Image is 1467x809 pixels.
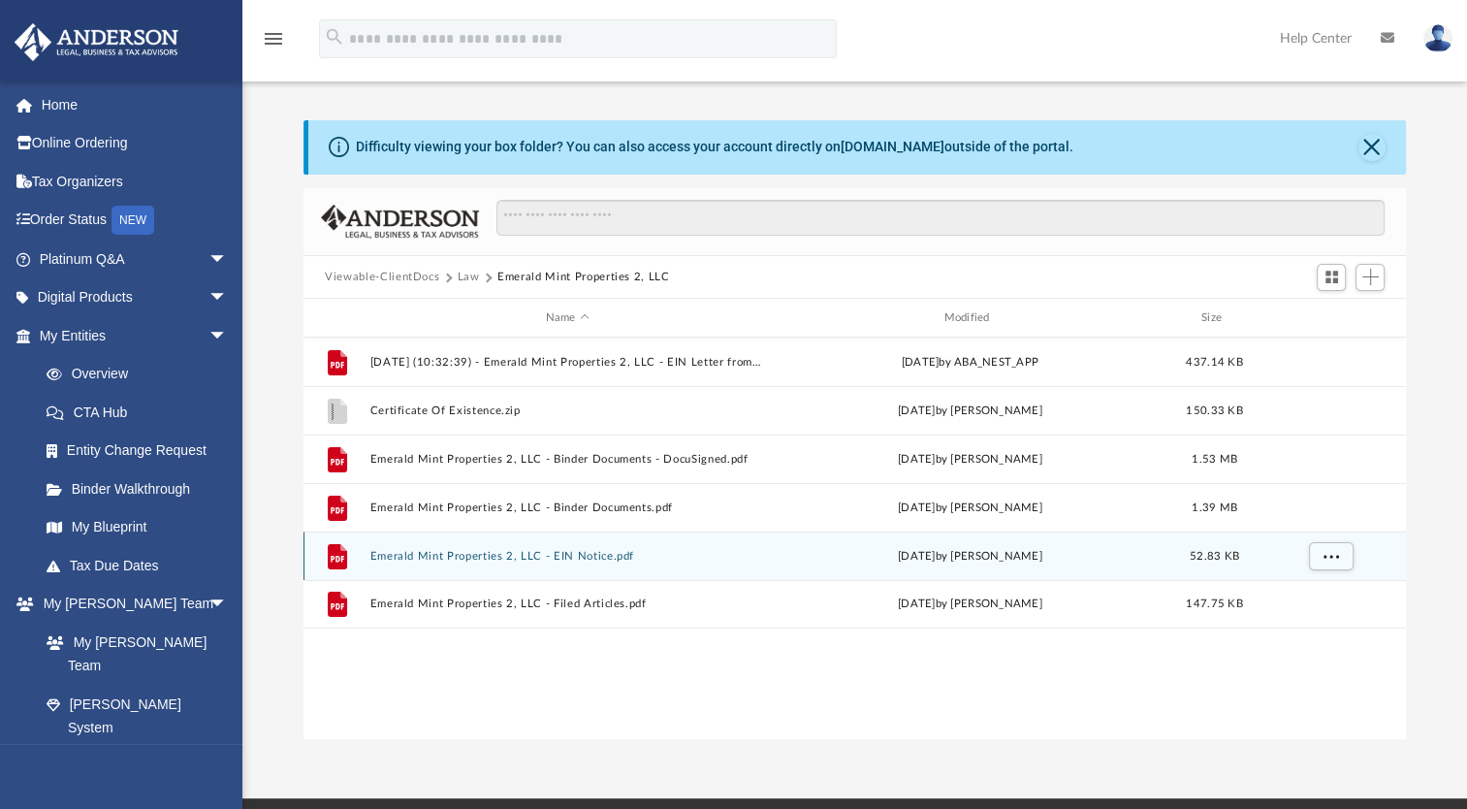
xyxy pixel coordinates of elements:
[1309,542,1354,571] button: More options
[208,278,247,318] span: arrow_drop_down
[773,354,1167,372] div: [DATE] by ABA_NEST_APP
[324,26,345,48] i: search
[112,206,154,235] div: NEW
[27,508,247,547] a: My Blueprint
[303,338,1406,739] div: grid
[27,685,247,747] a: [PERSON_NAME] System
[1261,309,1397,327] div: id
[496,200,1385,237] input: Search files and folders
[27,432,257,470] a: Entity Change Request
[773,500,1167,517] div: [DATE] by [PERSON_NAME]
[1358,134,1386,161] button: Close
[27,355,257,394] a: Overview
[1176,309,1254,327] div: Size
[27,393,257,432] a: CTA Hub
[1309,445,1354,474] button: More options
[1309,348,1354,377] button: More options
[370,404,765,417] button: Certificate Of Existence.zip
[1190,551,1239,562] span: 52.83 KB
[208,240,247,279] span: arrow_drop_down
[773,548,1167,566] div: [DATE] by [PERSON_NAME]
[370,598,765,610] button: Emerald Mint Properties 2, LLC - Filed Articles.pdf
[458,269,480,286] button: Law
[356,137,1073,157] div: Difficulty viewing your box folder? You can also access your account directly on outside of the p...
[773,403,1167,420] div: [DATE] by [PERSON_NAME]
[370,453,765,466] button: Emerald Mint Properties 2, LLC - Binder Documents - DocuSigned.pdf
[27,623,238,685] a: My [PERSON_NAME] Team
[1186,599,1242,609] span: 147.75 KB
[370,502,765,514] button: Emerald Mint Properties 2, LLC - Binder Documents.pdf
[1423,24,1452,52] img: User Pic
[1317,264,1346,291] button: Switch to Grid View
[14,240,257,278] a: Platinum Q&Aarrow_drop_down
[773,451,1167,469] div: [DATE] by [PERSON_NAME]
[497,269,670,286] button: Emerald Mint Properties 2, LLC
[370,550,765,563] button: Emerald Mint Properties 2, LLC - EIN Notice.pdf
[325,269,439,286] button: Viewable-ClientDocs
[27,546,257,585] a: Tax Due Dates
[1192,454,1237,465] span: 1.53 MB
[14,162,257,201] a: Tax Organizers
[1186,357,1242,368] span: 437.14 KB
[14,85,257,124] a: Home
[1192,502,1237,513] span: 1.39 MB
[14,316,257,355] a: My Entitiesarrow_drop_down
[14,278,257,317] a: Digital Productsarrow_drop_down
[1309,590,1354,619] button: More options
[208,316,247,356] span: arrow_drop_down
[312,309,361,327] div: id
[369,309,764,327] div: Name
[1186,405,1242,416] span: 150.33 KB
[773,596,1167,613] div: [DATE] by [PERSON_NAME]
[1309,494,1354,523] button: More options
[262,27,285,50] i: menu
[1309,397,1354,426] button: More options
[841,139,944,154] a: [DOMAIN_NAME]
[9,23,184,61] img: Anderson Advisors Platinum Portal
[370,356,765,369] button: [DATE] (10:32:39) - Emerald Mint Properties 2, LLC - EIN Letter from IRS.pdf
[27,469,257,508] a: Binder Walkthrough
[773,309,1167,327] div: Modified
[208,585,247,625] span: arrow_drop_down
[14,585,247,624] a: My [PERSON_NAME] Teamarrow_drop_down
[14,124,257,163] a: Online Ordering
[1355,264,1385,291] button: Add
[262,37,285,50] a: menu
[14,201,257,241] a: Order StatusNEW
